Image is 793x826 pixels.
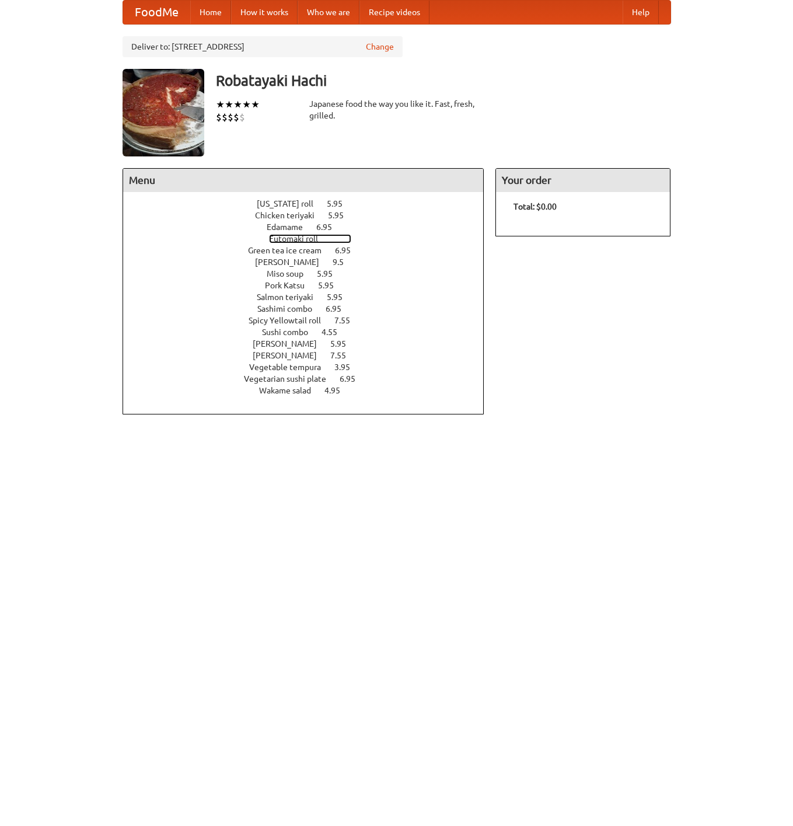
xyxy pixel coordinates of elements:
a: Edamame 6.95 [267,222,354,232]
a: Sushi combo 4.55 [262,327,359,337]
span: 6.95 [326,304,353,313]
a: [PERSON_NAME] 7.55 [253,351,368,360]
a: Vegetable tempura 3.95 [249,363,372,372]
a: FoodMe [123,1,190,24]
a: Pork Katsu 5.95 [265,281,355,290]
span: [US_STATE] roll [257,199,325,208]
a: Help [623,1,659,24]
span: 7.55 [334,316,362,325]
a: [PERSON_NAME] 5.95 [253,339,368,348]
span: Sushi combo [262,327,320,337]
b: Total: $0.00 [513,202,557,211]
span: 4.95 [324,386,352,395]
span: 6.95 [335,246,362,255]
a: [PERSON_NAME] 9.5 [255,257,365,267]
li: ★ [251,98,260,111]
a: Spicy Yellowtail roll 7.55 [249,316,372,325]
li: ★ [216,98,225,111]
li: ★ [242,98,251,111]
span: 6.95 [340,374,367,384]
span: 5.95 [330,339,358,348]
a: Recipe videos [359,1,429,24]
a: Sashimi combo 6.95 [257,304,363,313]
span: [PERSON_NAME] [255,257,331,267]
li: $ [222,111,228,124]
a: Green tea ice cream 6.95 [248,246,372,255]
img: angular.jpg [123,69,204,156]
a: Salmon teriyaki 5.95 [257,292,364,302]
span: Chicken teriyaki [255,211,326,220]
a: [US_STATE] roll 5.95 [257,199,364,208]
div: Deliver to: [STREET_ADDRESS] [123,36,403,57]
a: Home [190,1,231,24]
span: 5.95 [327,199,354,208]
span: Vegetarian sushi plate [244,374,338,384]
span: 6.95 [316,222,344,232]
li: ★ [225,98,233,111]
li: $ [216,111,222,124]
span: Miso soup [267,269,315,278]
span: 3.95 [334,363,362,372]
a: Chicken teriyaki 5.95 [255,211,365,220]
span: 5.95 [318,281,345,290]
a: How it works [231,1,298,24]
span: 7.55 [330,351,358,360]
span: Vegetable tempura [249,363,333,372]
h4: Your order [496,169,670,192]
span: 5.95 [317,269,344,278]
a: Vegetarian sushi plate 6.95 [244,374,377,384]
span: Green tea ice cream [248,246,333,255]
a: Change [366,41,394,53]
a: Futomaki roll [269,234,351,243]
a: Who we are [298,1,359,24]
span: Wakame salad [259,386,323,395]
span: Futomaki roll [269,234,330,243]
li: $ [228,111,233,124]
span: Salmon teriyaki [257,292,325,302]
span: Sashimi combo [257,304,324,313]
li: $ [233,111,239,124]
span: Pork Katsu [265,281,316,290]
li: $ [239,111,245,124]
span: 4.55 [322,327,349,337]
span: 5.95 [328,211,355,220]
a: Wakame salad 4.95 [259,386,362,395]
span: Edamame [267,222,315,232]
span: [PERSON_NAME] [253,351,329,360]
span: 9.5 [333,257,355,267]
span: Spicy Yellowtail roll [249,316,333,325]
li: ★ [233,98,242,111]
h3: Robatayaki Hachi [216,69,671,92]
h4: Menu [123,169,484,192]
a: Miso soup 5.95 [267,269,354,278]
span: 5.95 [327,292,354,302]
span: [PERSON_NAME] [253,339,329,348]
div: Japanese food the way you like it. Fast, fresh, grilled. [309,98,484,121]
